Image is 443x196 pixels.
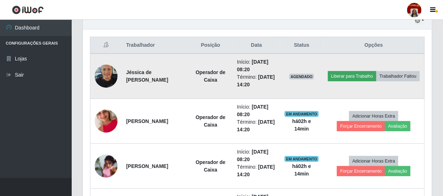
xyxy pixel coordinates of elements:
strong: Jéssica de [PERSON_NAME] [126,69,168,83]
button: Forçar Encerramento [337,121,385,131]
time: [DATE] 08:20 [237,104,268,117]
strong: há 02 h e 14 min [292,163,311,177]
button: Liberar para Trabalho [328,71,376,81]
li: Início: [237,148,276,163]
th: Posição [189,37,233,54]
time: [DATE] 08:20 [237,59,268,72]
th: Opções [323,37,425,54]
button: Avaliação [385,166,410,176]
time: [DATE] 08:20 [237,149,268,162]
strong: há 02 h e 14 min [292,118,311,132]
img: 1749491898504.jpeg [95,101,118,142]
img: CoreUI Logo [12,5,44,14]
strong: Operador de Caixa [196,114,225,128]
strong: Operador de Caixa [196,159,225,173]
li: Término: [237,118,276,133]
th: Status [280,37,323,54]
strong: [PERSON_NAME] [126,118,168,124]
strong: Operador de Caixa [196,69,225,83]
span: AGENDADO [289,74,314,79]
li: Início: [237,103,276,118]
button: Trabalhador Faltou [376,71,420,81]
button: Forçar Encerramento [337,166,385,176]
span: EM ANDAMENTO [285,111,319,117]
th: Data [233,37,280,54]
button: Avaliação [385,121,410,131]
th: Trabalhador [122,37,189,54]
img: 1750773531322.jpeg [95,151,118,182]
li: Início: [237,58,276,73]
img: 1725909093018.jpeg [95,61,118,91]
strong: [PERSON_NAME] [126,163,168,169]
span: EM ANDAMENTO [285,156,319,162]
li: Término: [237,163,276,178]
button: Adicionar Horas Extra [349,111,398,121]
li: Término: [237,73,276,88]
button: Adicionar Horas Extra [349,156,398,166]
